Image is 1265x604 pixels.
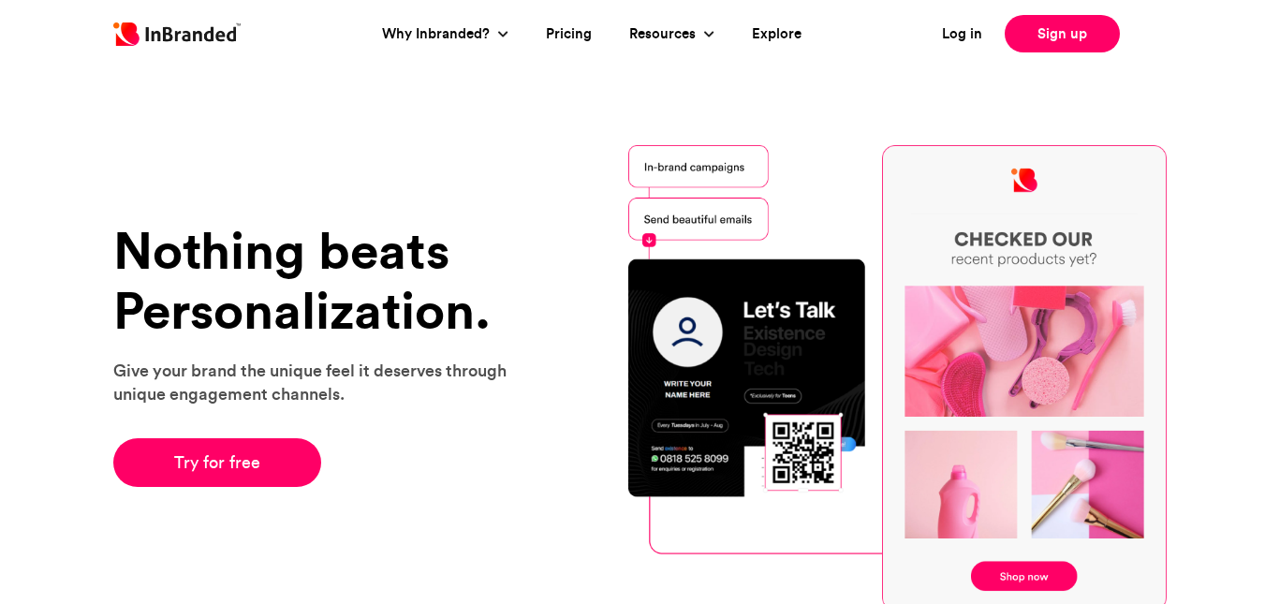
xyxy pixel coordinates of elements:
a: Try for free [113,438,322,487]
p: Give your brand the unique feel it deserves through unique engagement channels. [113,359,530,405]
a: Log in [942,23,982,45]
a: Why Inbranded? [382,23,494,45]
a: Pricing [546,23,592,45]
a: Resources [629,23,700,45]
a: Sign up [1005,15,1120,52]
a: Explore [752,23,802,45]
img: Inbranded [113,22,241,46]
h1: Nothing beats Personalization. [113,221,530,340]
